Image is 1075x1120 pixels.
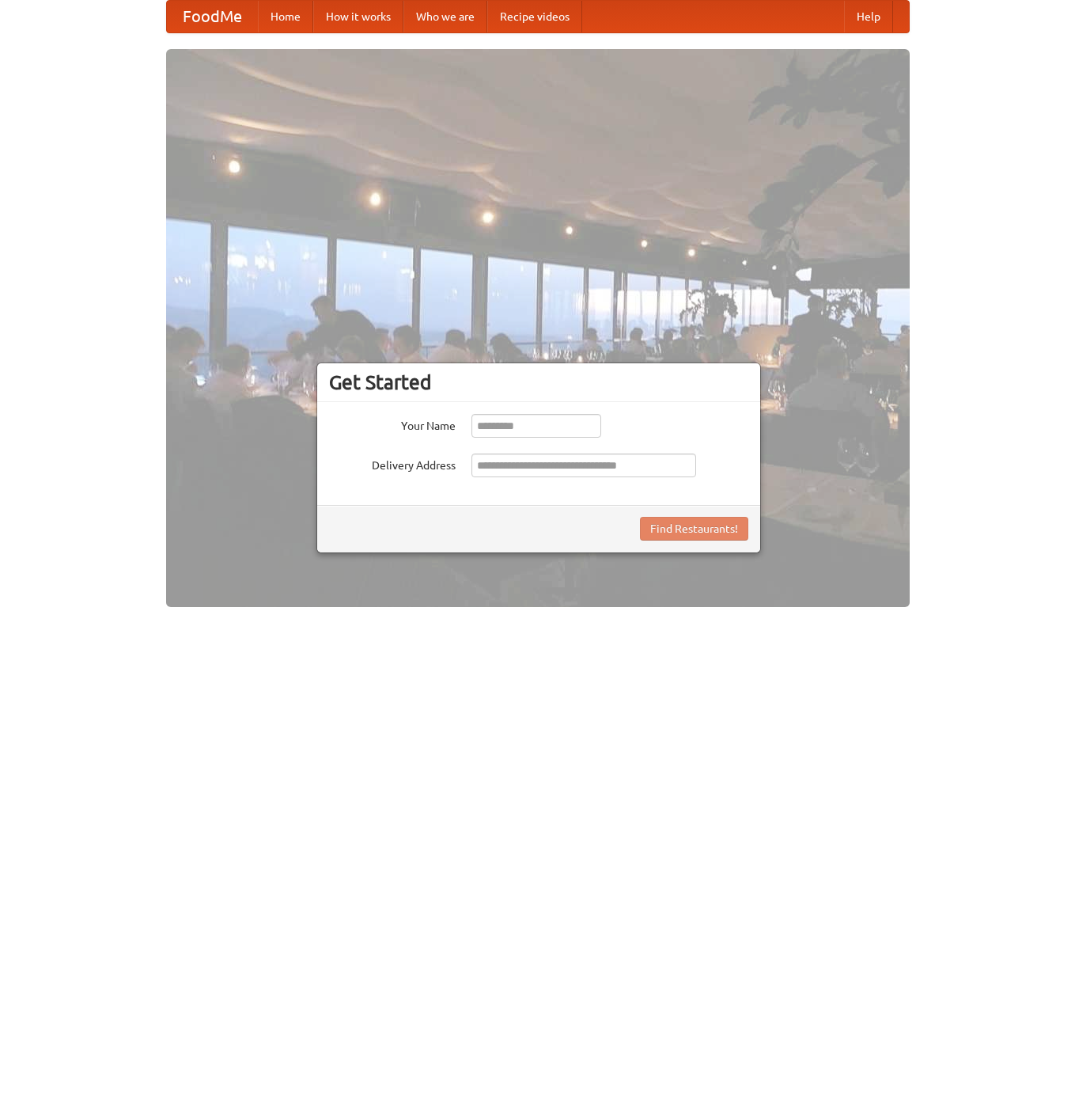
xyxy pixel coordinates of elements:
[313,1,403,32] a: How it works
[329,414,456,434] label: Your Name
[167,1,258,32] a: FoodMe
[487,1,582,32] a: Recipe videos
[844,1,893,32] a: Help
[403,1,487,32] a: Who we are
[258,1,313,32] a: Home
[640,517,748,541] button: Find Restaurants!
[329,370,748,394] h3: Get Started
[329,454,456,473] label: Delivery Address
